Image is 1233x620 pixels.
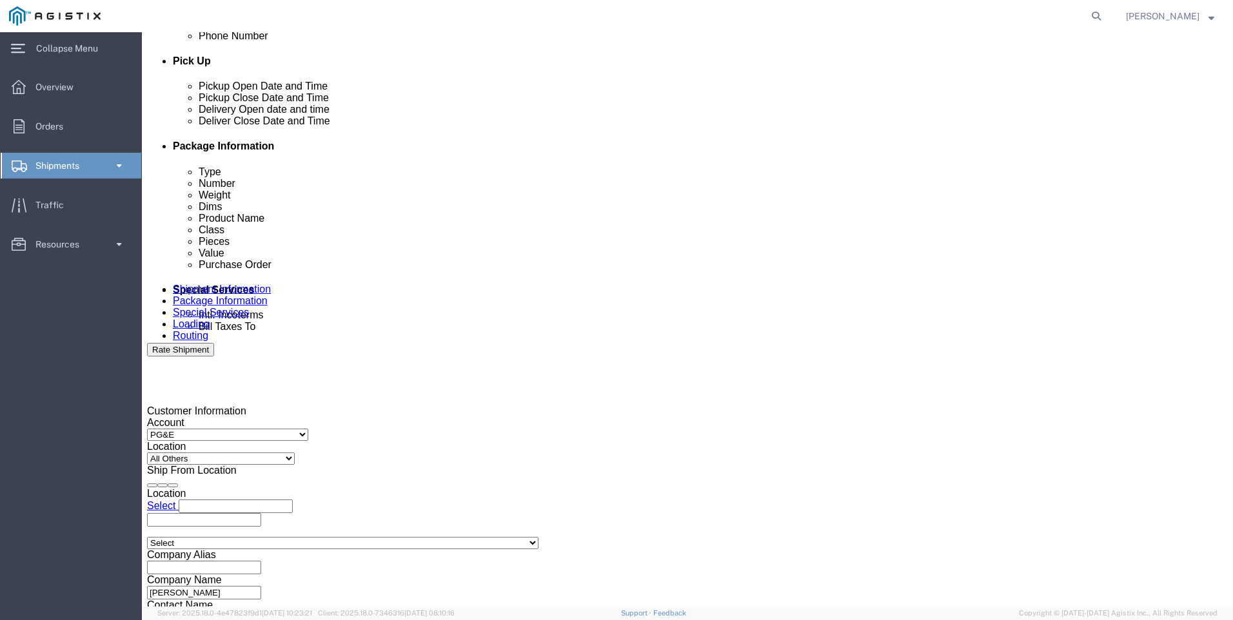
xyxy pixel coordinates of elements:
[35,153,88,179] span: Shipments
[1126,9,1199,23] span: Mitchell Santry
[1,153,141,179] a: Shipments
[9,6,101,26] img: logo
[404,609,455,617] span: [DATE] 08:10:16
[653,609,686,617] a: Feedback
[262,609,312,617] span: [DATE] 10:23:21
[1,113,141,139] a: Orders
[1,192,141,218] a: Traffic
[142,32,1233,606] iframe: FS Legacy Container
[1,231,141,257] a: Resources
[35,113,72,139] span: Orders
[157,609,312,617] span: Server: 2025.18.0-4e47823f9d1
[36,35,107,61] span: Collapse Menu
[1,74,141,100] a: Overview
[318,609,455,617] span: Client: 2025.18.0-7346316
[621,609,653,617] a: Support
[1125,8,1215,24] button: [PERSON_NAME]
[1019,608,1218,619] span: Copyright © [DATE]-[DATE] Agistix Inc., All Rights Reserved
[35,74,83,100] span: Overview
[35,231,88,257] span: Resources
[35,192,73,218] span: Traffic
